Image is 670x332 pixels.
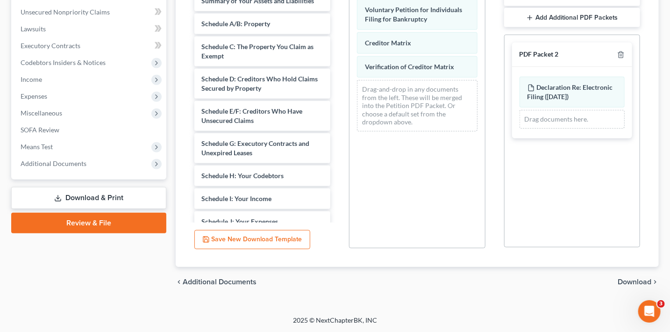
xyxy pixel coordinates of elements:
[527,83,613,101] span: Declaration Re: Electronic Filing ([DATE])
[176,278,257,286] a: chevron_left Additional Documents
[13,37,166,54] a: Executory Contracts
[21,75,42,83] span: Income
[651,278,659,286] i: chevron_right
[21,25,46,33] span: Lawsuits
[202,43,314,60] span: Schedule C: The Property You Claim as Exempt
[202,107,303,124] span: Schedule E/F: Creditors Who Have Unsecured Claims
[202,139,310,157] span: Schedule G: Executory Contracts and Unexpired Leases
[11,187,166,209] a: Download & Print
[618,278,659,286] button: Download chevron_right
[202,172,284,180] span: Schedule H: Your Codebtors
[504,8,641,28] button: Add Additional PDF Packets
[520,50,559,59] div: PDF Packet 2
[21,92,47,100] span: Expenses
[13,21,166,37] a: Lawsuits
[357,80,478,131] div: Drag-and-drop in any documents from the left. These will be merged into the Petition PDF Packet. ...
[202,195,272,202] span: Schedule I: Your Income
[21,159,86,167] span: Additional Documents
[657,300,665,308] span: 3
[638,300,661,323] iframe: Intercom live chat
[13,4,166,21] a: Unsecured Nonpriority Claims
[202,20,271,28] span: Schedule A/B: Property
[21,42,80,50] span: Executory Contracts
[365,39,411,47] span: Creditor Matrix
[194,230,310,250] button: Save New Download Template
[183,278,257,286] span: Additional Documents
[365,63,454,71] span: Verification of Creditor Matrix
[21,126,59,134] span: SOFA Review
[618,278,651,286] span: Download
[365,6,462,23] span: Voluntary Petition for Individuals Filing for Bankruptcy
[202,75,318,92] span: Schedule D: Creditors Who Hold Claims Secured by Property
[21,109,62,117] span: Miscellaneous
[21,143,53,151] span: Means Test
[21,8,110,16] span: Unsecured Nonpriority Claims
[21,58,106,66] span: Codebtors Insiders & Notices
[176,278,183,286] i: chevron_left
[11,213,166,233] a: Review & File
[520,110,625,129] div: Drag documents here.
[13,122,166,138] a: SOFA Review
[202,217,278,225] span: Schedule J: Your Expenses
